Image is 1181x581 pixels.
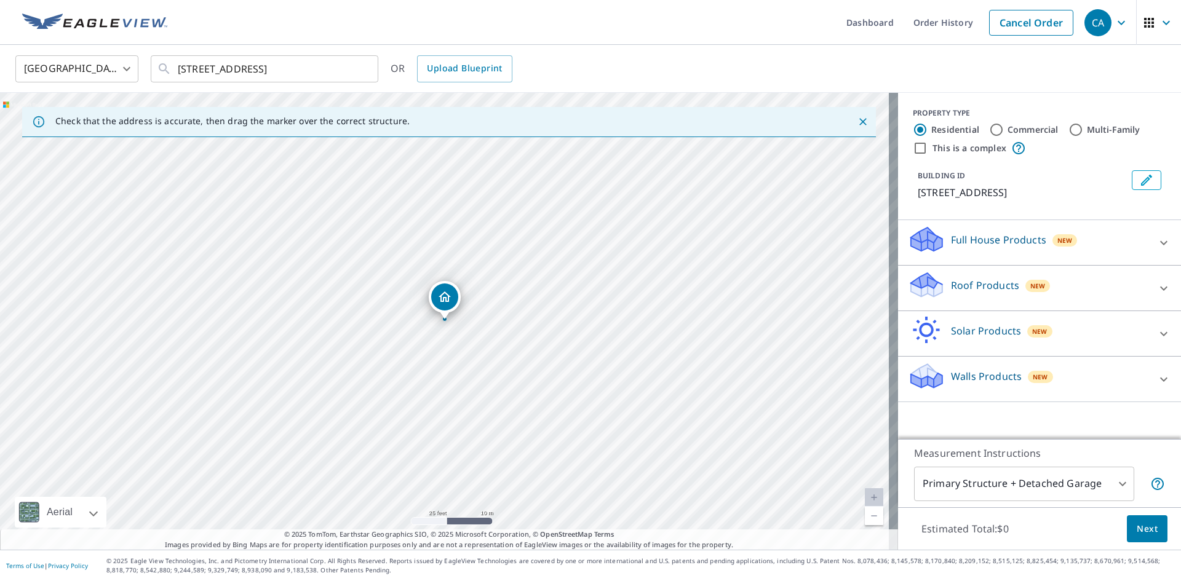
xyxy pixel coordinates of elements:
[931,124,979,136] label: Residential
[908,271,1171,306] div: Roof ProductsNew
[918,170,965,181] p: BUILDING ID
[865,507,883,525] a: Current Level 20, Zoom Out
[855,114,871,130] button: Close
[1137,521,1158,537] span: Next
[1032,326,1048,336] span: New
[1008,124,1059,136] label: Commercial
[15,52,138,86] div: [GEOGRAPHIC_DATA]
[1033,372,1048,382] span: New
[1084,9,1111,36] div: CA
[951,323,1021,338] p: Solar Products
[914,467,1134,501] div: Primary Structure + Detached Garage
[932,142,1006,154] label: This is a complex
[951,232,1046,247] p: Full House Products
[1057,235,1073,245] span: New
[1150,476,1165,491] span: Your report will include the primary structure and a detached garage if one exists.
[914,446,1165,460] p: Measurement Instructions
[1087,124,1140,136] label: Multi-Family
[43,497,76,528] div: Aerial
[594,529,614,539] a: Terms
[908,225,1171,260] div: Full House ProductsNew
[912,515,1019,542] p: Estimated Total: $0
[178,52,353,86] input: Search by address or latitude-longitude
[6,561,44,570] a: Terms of Use
[908,362,1171,397] div: Walls ProductsNew
[22,14,167,32] img: EV Logo
[427,61,502,76] span: Upload Blueprint
[106,556,1175,575] p: © 2025 Eagle View Technologies, Inc. and Pictometry International Corp. All Rights Reserved. Repo...
[1030,281,1046,291] span: New
[1127,515,1167,543] button: Next
[55,116,410,127] p: Check that the address is accurate, then drag the marker over the correct structure.
[15,497,106,528] div: Aerial
[918,185,1127,200] p: [STREET_ADDRESS]
[284,529,614,540] span: © 2025 TomTom, Earthstar Geographics SIO, © 2025 Microsoft Corporation, ©
[913,108,1166,119] div: PROPERTY TYPE
[417,55,512,82] a: Upload Blueprint
[48,561,88,570] a: Privacy Policy
[6,562,88,569] p: |
[865,488,883,507] a: Current Level 20, Zoom In Disabled
[989,10,1073,36] a: Cancel Order
[908,316,1171,351] div: Solar ProductsNew
[951,278,1019,293] p: Roof Products
[1132,170,1161,190] button: Edit building 1
[540,529,592,539] a: OpenStreetMap
[429,281,461,319] div: Dropped pin, building 1, Residential property, 5401 NW 22nd St Lauderhill, FL 33313
[951,369,1022,384] p: Walls Products
[391,55,512,82] div: OR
